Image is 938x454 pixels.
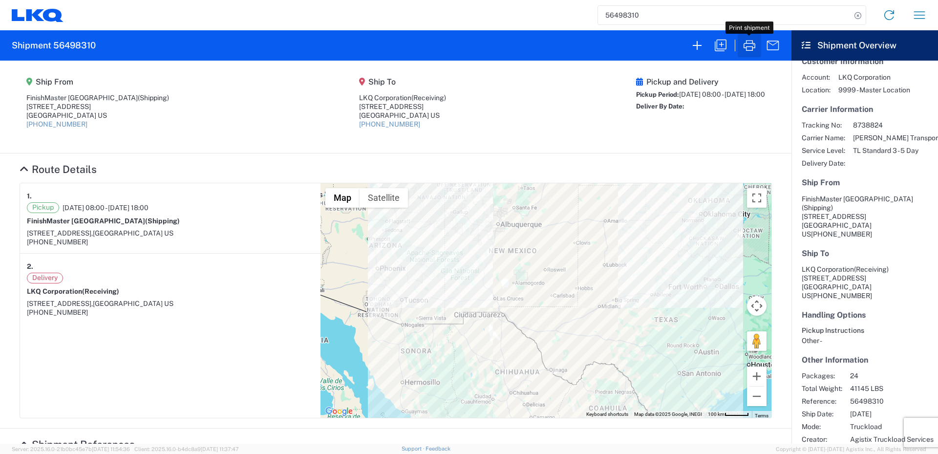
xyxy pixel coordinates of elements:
[802,121,845,130] span: Tracking No:
[27,273,63,283] span: Delivery
[26,93,169,102] div: FinishMaster [GEOGRAPHIC_DATA]
[802,310,928,320] h5: Handling Options
[850,397,934,406] span: 56498310
[26,102,169,111] div: [STREET_ADDRESS]
[402,446,426,452] a: Support
[850,435,934,444] span: Agistix Truckload Services
[201,446,239,452] span: [DATE] 11:37:47
[359,111,446,120] div: [GEOGRAPHIC_DATA] US
[802,133,845,142] span: Carrier Name:
[747,188,767,208] button: Toggle fullscreen view
[145,217,180,225] span: (Shipping)
[586,411,628,418] button: Keyboard shortcuts
[802,384,842,393] span: Total Weight:
[802,249,928,258] h5: Ship To
[705,411,752,418] button: Map Scale: 100 km per 46 pixels
[360,188,408,208] button: Show satellite imagery
[20,163,97,175] a: Hide Details
[27,308,314,317] div: [PHONE_NUMBER]
[850,410,934,418] span: [DATE]
[27,229,93,237] span: [STREET_ADDRESS],
[26,120,87,128] a: [PHONE_NUMBER]
[636,103,684,110] span: Deliver By Date:
[802,336,928,345] div: Other -
[93,300,173,307] span: [GEOGRAPHIC_DATA] US
[359,120,420,128] a: [PHONE_NUMBER]
[802,159,845,168] span: Delivery Date:
[12,446,130,452] span: Server: 2025.16.0-21b0bc45e7b
[323,405,355,418] a: Open this area in Google Maps (opens a new window)
[854,265,889,273] span: (Receiving)
[636,91,679,98] span: Pickup Period:
[63,203,149,212] span: [DATE] 08:00 - [DATE] 18:00
[426,446,450,452] a: Feedback
[27,300,93,307] span: [STREET_ADDRESS],
[776,445,926,454] span: Copyright © [DATE]-[DATE] Agistix Inc., All Rights Reserved
[325,188,360,208] button: Show street map
[802,86,831,94] span: Location:
[802,265,928,300] address: [GEOGRAPHIC_DATA] US
[27,287,119,295] strong: LKQ Corporation
[359,77,446,86] h5: Ship To
[679,90,765,98] span: [DATE] 08:00 - [DATE] 18:00
[802,73,831,82] span: Account:
[27,238,314,246] div: [PHONE_NUMBER]
[791,30,938,61] header: Shipment Overview
[811,292,872,300] span: [PHONE_NUMBER]
[802,355,928,365] h5: Other Information
[811,230,872,238] span: [PHONE_NUMBER]
[747,387,767,406] button: Zoom out
[411,94,446,102] span: (Receiving)
[27,190,32,202] strong: 1.
[755,413,768,418] a: Terms
[26,77,169,86] h5: Ship From
[802,57,928,66] h5: Customer Information
[838,73,910,82] span: LKQ Corporation
[92,446,130,452] span: [DATE] 11:54:36
[802,435,842,444] span: Creator:
[138,94,169,102] span: (Shipping)
[802,213,866,220] span: [STREET_ADDRESS]
[802,397,842,406] span: Reference:
[850,371,934,380] span: 24
[802,178,928,187] h5: Ship From
[636,77,765,86] h5: Pickup and Delivery
[850,384,934,393] span: 41145 LBS
[802,326,928,335] h6: Pickup Instructions
[802,410,842,418] span: Ship Date:
[359,102,446,111] div: [STREET_ADDRESS]
[747,296,767,316] button: Map camera controls
[802,146,845,155] span: Service Level:
[802,195,928,238] address: [GEOGRAPHIC_DATA] US
[802,422,842,431] span: Mode:
[802,265,889,282] span: LKQ Corporation [STREET_ADDRESS]
[134,446,239,452] span: Client: 2025.16.0-b4dc8a9
[93,229,173,237] span: [GEOGRAPHIC_DATA] US
[634,411,702,417] span: Map data ©2025 Google, INEGI
[747,331,767,351] button: Drag Pegman onto the map to open Street View
[359,93,446,102] div: LKQ Corporation
[27,217,180,225] strong: FinishMaster [GEOGRAPHIC_DATA]
[747,367,767,386] button: Zoom in
[802,204,833,212] span: (Shipping)
[82,287,119,295] span: (Receiving)
[802,105,928,114] h5: Carrier Information
[802,371,842,380] span: Packages:
[838,86,910,94] span: 9999 - Master Location
[323,405,355,418] img: Google
[27,202,59,213] span: Pickup
[850,422,934,431] span: Truckload
[12,40,96,51] h2: Shipment 56498310
[27,260,33,273] strong: 2.
[708,411,725,417] span: 100 km
[802,195,913,203] span: FinishMaster [GEOGRAPHIC_DATA]
[26,111,169,120] div: [GEOGRAPHIC_DATA] US
[598,6,851,24] input: Shipment, tracking or reference number
[20,438,135,451] a: Hide Details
